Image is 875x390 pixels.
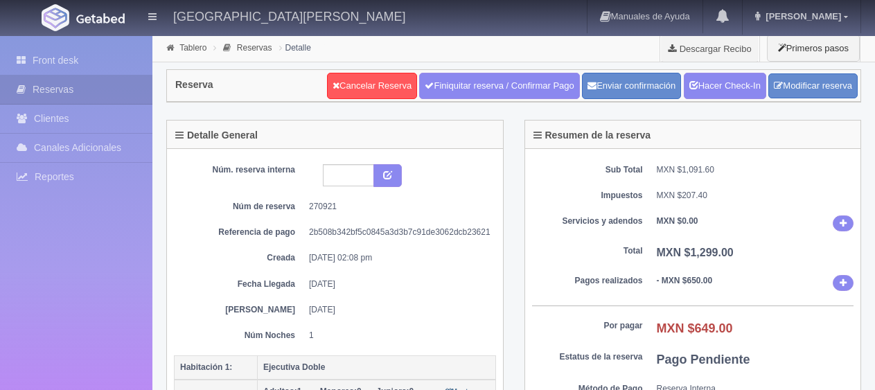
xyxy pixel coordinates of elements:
[258,355,496,380] th: Ejecutiva Doble
[237,43,272,53] a: Reservas
[184,164,295,176] dt: Núm. reserva interna
[184,278,295,290] dt: Fecha Llegada
[180,362,232,372] b: Habitación 1:
[660,35,759,62] a: Descargar Recibo
[684,73,766,99] a: Hacer Check-In
[657,321,733,335] b: MXN $649.00
[184,201,295,213] dt: Núm de reserva
[309,330,486,342] dd: 1
[532,320,643,332] dt: Por pagar
[309,227,486,238] dd: 2b508b342bf5c0845a3d3b7c91de3062dcb23621
[657,216,698,226] b: MXN $0.00
[532,190,643,202] dt: Impuestos
[582,73,681,99] button: Enviar confirmación
[767,35,860,62] button: Primeros pasos
[175,80,213,90] h4: Reserva
[762,11,841,21] span: [PERSON_NAME]
[532,245,643,257] dt: Total
[657,247,734,258] b: MXN $1,299.00
[309,278,486,290] dd: [DATE]
[419,73,579,99] a: Finiquitar reserva / Confirmar Pago
[532,351,643,363] dt: Estatus de la reserva
[532,215,643,227] dt: Servicios y adendos
[657,190,854,202] dd: MXN $207.40
[532,164,643,176] dt: Sub Total
[309,304,486,316] dd: [DATE]
[657,353,750,366] b: Pago Pendiente
[532,275,643,287] dt: Pagos realizados
[327,73,417,99] a: Cancelar Reserva
[175,130,258,141] h4: Detalle General
[184,227,295,238] dt: Referencia de pago
[276,41,315,54] li: Detalle
[76,13,125,24] img: Getabed
[184,252,295,264] dt: Creada
[657,164,854,176] dd: MXN $1,091.60
[768,73,858,99] a: Modificar reserva
[173,7,405,24] h4: [GEOGRAPHIC_DATA][PERSON_NAME]
[179,43,206,53] a: Tablero
[184,330,295,342] dt: Núm Noches
[184,304,295,316] dt: [PERSON_NAME]
[309,201,486,213] dd: 270921
[42,4,69,31] img: Getabed
[657,276,713,285] b: - MXN $650.00
[533,130,651,141] h4: Resumen de la reserva
[309,252,486,264] dd: [DATE] 02:08 pm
